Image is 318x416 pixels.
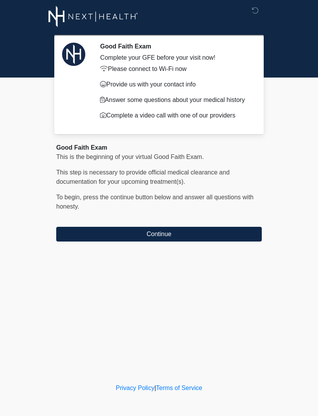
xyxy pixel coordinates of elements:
[62,43,85,66] img: Agent Avatar
[100,80,250,89] p: Provide us with your contact info
[116,385,155,391] a: Privacy Policy
[48,6,138,27] img: Next-Health Logo
[56,169,230,185] span: This step is necessary to provide official medical clearance and documentation for your upcoming ...
[56,227,262,242] button: Continue
[100,64,250,74] p: Please connect to Wi-Fi now
[100,95,250,105] p: Answer some questions about your medical history
[100,111,250,120] p: Complete a video call with one of our providers
[100,43,250,50] h2: Good Faith Exam
[156,385,202,391] a: Terms of Service
[56,154,204,160] span: This is the beginning of your virtual Good Faith Exam.
[154,385,156,391] a: |
[100,53,250,62] div: Complete your GFE before your visit now!
[56,194,254,210] span: To begin, ﻿﻿﻿﻿﻿﻿press the continue button below and answer all questions with honesty.
[56,143,262,152] div: Good Faith Exam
